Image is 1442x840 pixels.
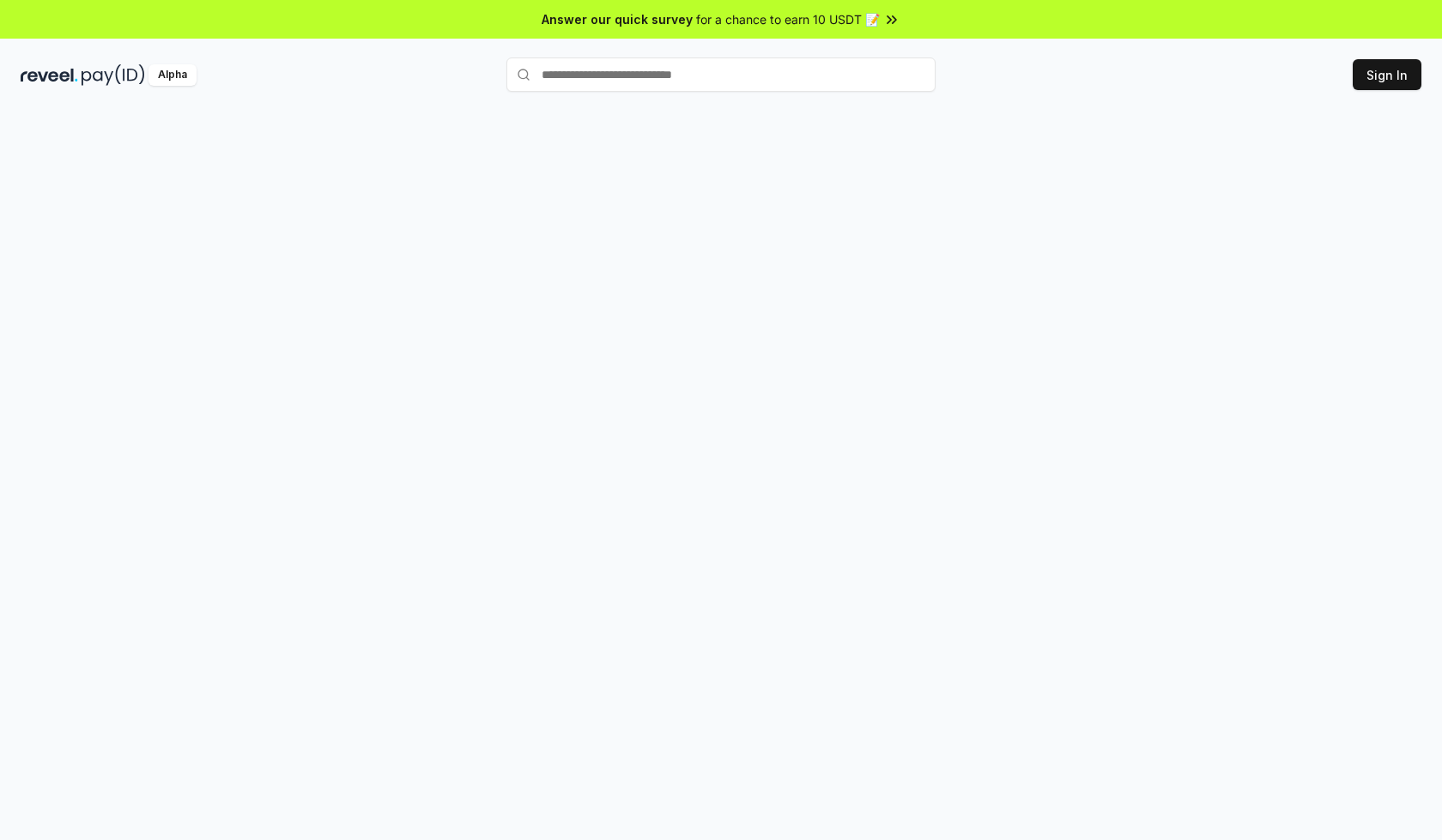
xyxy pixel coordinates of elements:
[148,64,197,86] div: Alpha
[542,10,693,28] span: Answer our quick survey
[21,64,78,86] img: reveel_dark
[82,64,145,86] img: pay_id
[1353,59,1421,90] button: Sign In
[696,10,880,28] span: for a chance to earn 10 USDT 📝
